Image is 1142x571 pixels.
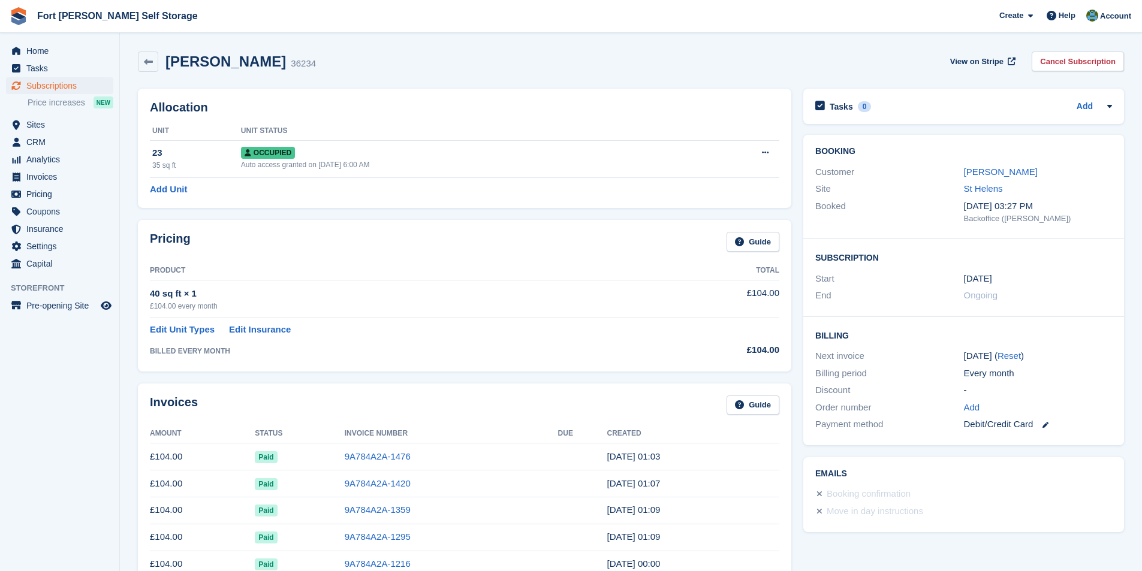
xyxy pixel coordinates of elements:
[150,424,255,443] th: Amount
[727,232,779,252] a: Guide
[255,478,277,490] span: Paid
[815,418,963,431] div: Payment method
[1086,10,1098,22] img: Alex
[1032,52,1124,71] a: Cancel Subscription
[964,401,980,415] a: Add
[964,349,1112,363] div: [DATE] ( )
[150,101,779,114] h2: Allocation
[661,261,779,280] th: Total
[28,96,113,109] a: Price increases NEW
[815,251,1112,263] h2: Subscription
[815,272,963,286] div: Start
[26,116,98,133] span: Sites
[727,395,779,415] a: Guide
[99,298,113,313] a: Preview store
[815,329,1112,341] h2: Billing
[6,297,113,314] a: menu
[827,487,911,501] div: Booking confirmation
[150,443,255,470] td: £104.00
[26,168,98,185] span: Invoices
[26,77,98,94] span: Subscriptions
[345,424,558,443] th: Invoice Number
[607,478,661,488] time: 2025-06-27 00:07:24 UTC
[964,167,1038,177] a: [PERSON_NAME]
[241,159,691,170] div: Auto access granted on [DATE] 6:00 AM
[964,200,1112,213] div: [DATE] 03:27 PM
[815,349,963,363] div: Next invoice
[255,424,344,443] th: Status
[6,151,113,168] a: menu
[1077,100,1093,114] a: Add
[964,272,992,286] time: 2024-03-27 00:00:00 UTC
[558,424,607,443] th: Due
[241,147,295,159] span: Occupied
[150,470,255,497] td: £104.00
[291,57,316,71] div: 36234
[28,97,85,108] span: Price increases
[150,301,661,312] div: £104.00 every month
[6,77,113,94] a: menu
[964,367,1112,380] div: Every month
[229,323,291,337] a: Edit Insurance
[998,351,1021,361] a: Reset
[26,255,98,272] span: Capital
[94,96,113,108] div: NEW
[815,165,963,179] div: Customer
[26,220,98,237] span: Insurance
[815,147,1112,156] h2: Booking
[255,558,277,570] span: Paid
[827,504,923,519] div: Move in day instructions
[1059,10,1075,22] span: Help
[26,186,98,203] span: Pricing
[6,168,113,185] a: menu
[950,56,1004,68] span: View on Stripe
[11,282,119,294] span: Storefront
[241,122,691,141] th: Unit Status
[150,524,255,551] td: £104.00
[6,116,113,133] a: menu
[607,531,661,542] time: 2025-04-27 00:09:05 UTC
[830,101,853,112] h2: Tasks
[815,367,963,380] div: Billing period
[964,183,1003,194] a: St Helens
[345,558,411,569] a: 9A784A2A-1216
[815,383,963,397] div: Discount
[6,134,113,150] a: menu
[607,424,779,443] th: Created
[999,10,1023,22] span: Create
[345,478,411,488] a: 9A784A2A-1420
[815,182,963,196] div: Site
[255,451,277,463] span: Paid
[150,261,661,280] th: Product
[1100,10,1131,22] span: Account
[6,43,113,59] a: menu
[964,383,1112,397] div: -
[150,122,241,141] th: Unit
[26,151,98,168] span: Analytics
[150,346,661,357] div: BILLED EVERY MONTH
[165,53,286,70] h2: [PERSON_NAME]
[6,238,113,255] a: menu
[858,101,872,112] div: 0
[945,52,1018,71] a: View on Stripe
[815,469,1112,479] h2: Emails
[6,255,113,272] a: menu
[661,280,779,318] td: £104.00
[6,220,113,237] a: menu
[607,451,661,461] time: 2025-07-27 00:03:31 UTC
[26,297,98,314] span: Pre-opening Site
[150,497,255,524] td: £104.00
[815,401,963,415] div: Order number
[26,203,98,220] span: Coupons
[150,183,187,197] a: Add Unit
[661,343,779,357] div: £104.00
[26,134,98,150] span: CRM
[815,289,963,303] div: End
[152,160,241,171] div: 35 sq ft
[26,60,98,77] span: Tasks
[6,186,113,203] a: menu
[152,146,241,160] div: 23
[345,504,411,515] a: 9A784A2A-1359
[6,203,113,220] a: menu
[607,558,661,569] time: 2025-03-27 00:00:30 UTC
